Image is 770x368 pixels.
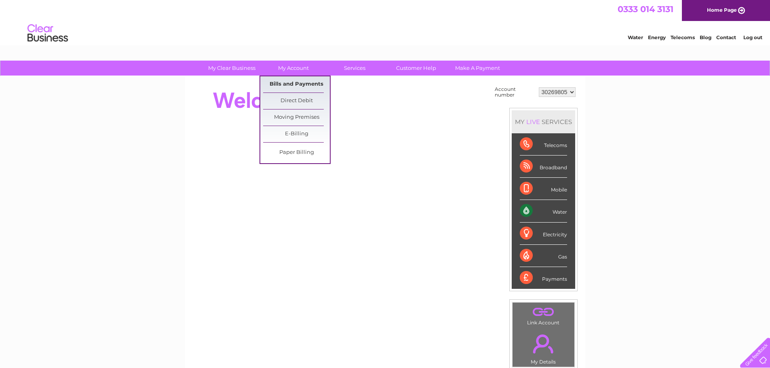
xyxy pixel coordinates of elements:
div: Telecoms [520,133,567,156]
a: Paper Billing [263,145,330,161]
div: Mobile [520,178,567,200]
a: 0333 014 3131 [618,4,673,14]
div: Payments [520,267,567,289]
div: LIVE [525,118,542,126]
img: logo.png [27,21,68,46]
div: Water [520,200,567,222]
a: Moving Premises [263,109,330,126]
a: Contact [716,34,736,40]
div: Clear Business is a trading name of Verastar Limited (registered in [GEOGRAPHIC_DATA] No. 3667643... [194,4,576,39]
div: Electricity [520,223,567,245]
a: Bills and Payments [263,76,330,93]
div: Gas [520,245,567,267]
a: Blog [700,34,711,40]
div: MY SERVICES [512,110,575,133]
a: Customer Help [383,61,449,76]
a: My Clear Business [198,61,265,76]
a: Services [321,61,388,76]
a: Log out [743,34,762,40]
div: Broadband [520,156,567,178]
a: Water [628,34,643,40]
a: Telecoms [671,34,695,40]
a: Energy [648,34,666,40]
a: E-Billing [263,126,330,142]
a: My Account [260,61,327,76]
a: . [515,305,572,319]
td: My Details [512,328,575,367]
td: Link Account [512,302,575,328]
a: . [515,330,572,358]
a: Make A Payment [444,61,511,76]
td: Account number [493,84,537,100]
a: Direct Debit [263,93,330,109]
